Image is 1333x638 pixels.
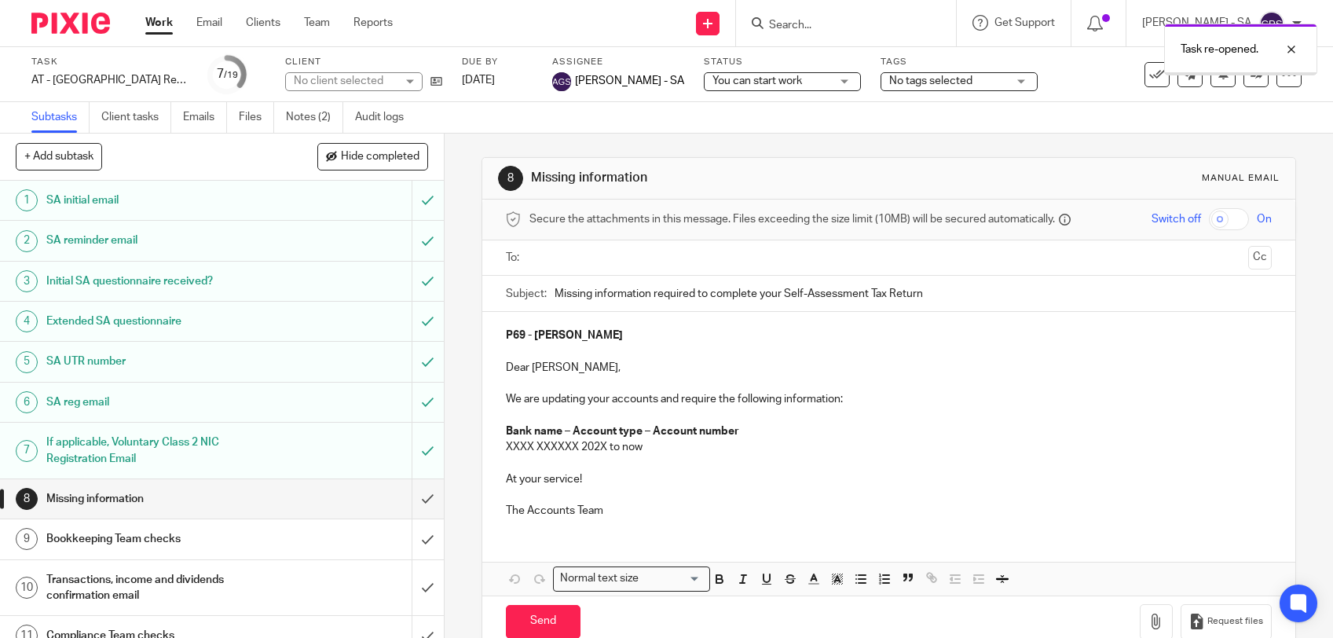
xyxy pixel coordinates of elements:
p: We are updating your accounts and require the following information: [506,391,1272,407]
span: Request files [1207,615,1263,628]
img: svg%3E [1259,11,1284,36]
p: XXXX XXXXXX 202X to now [506,439,1272,455]
div: 8 [498,166,523,191]
span: [PERSON_NAME] - SA [575,73,684,89]
label: Assignee [552,56,684,68]
a: Notes (2) [286,102,343,133]
div: Manual email [1202,172,1280,185]
span: Normal text size [557,570,643,587]
a: Client tasks [101,102,171,133]
h1: Missing information [46,487,280,511]
p: Task re-opened. [1181,42,1258,57]
div: 7 [217,65,238,83]
h1: Transactions, income and dividends confirmation email [46,568,280,608]
strong: Bank name – Account type – Account number [506,426,739,437]
input: Search for option [644,570,701,587]
span: Switch off [1152,211,1201,227]
div: AT - [GEOGRAPHIC_DATA] Return - PE [DATE] [31,72,189,88]
span: Secure the attachments in this message. Files exceeding the size limit (10MB) will be secured aut... [529,211,1055,227]
img: Pixie [31,13,110,34]
h1: Initial SA questionnaire received? [46,269,280,293]
span: You can start work [712,75,802,86]
label: Subject: [506,286,547,302]
h1: Extended SA questionnaire [46,310,280,333]
div: 6 [16,391,38,413]
label: Client [285,56,442,68]
small: /19 [224,71,238,79]
p: Dear [PERSON_NAME], [506,360,1272,376]
span: On [1257,211,1272,227]
button: Hide completed [317,143,428,170]
span: [DATE] [462,75,495,86]
span: Hide completed [341,151,419,163]
label: Task [31,56,189,68]
div: 5 [16,351,38,373]
div: 2 [16,230,38,252]
div: 9 [16,528,38,550]
a: Emails [183,102,227,133]
label: To: [506,250,523,266]
h1: SA UTR number [46,350,280,373]
label: Due by [462,56,533,68]
a: Reports [353,15,393,31]
a: Email [196,15,222,31]
a: Audit logs [355,102,416,133]
div: 1 [16,189,38,211]
h1: Bookkeeping Team checks [46,527,280,551]
h1: SA reg email [46,390,280,414]
button: Cc [1248,246,1272,269]
a: Files [239,102,274,133]
h1: SA initial email [46,189,280,212]
strong: P69 - [PERSON_NAME] [506,330,623,341]
h1: If applicable, Voluntary Class 2 NIC Registration Email [46,431,280,471]
a: Clients [246,15,280,31]
h1: SA reminder email [46,229,280,252]
a: Work [145,15,173,31]
div: 8 [16,488,38,510]
button: + Add subtask [16,143,102,170]
div: No client selected [294,73,396,89]
div: 3 [16,270,38,292]
a: Subtasks [31,102,90,133]
img: svg%3E [552,72,571,91]
div: 7 [16,440,38,462]
div: AT - SA Return - PE 05-04-2025 [31,72,189,88]
p: The Accounts Team [506,503,1272,519]
div: 10 [16,577,38,599]
div: Search for option [553,566,710,591]
a: Team [304,15,330,31]
h1: Missing information [531,170,922,186]
span: No tags selected [889,75,972,86]
div: 4 [16,310,38,332]
p: At your service! [506,471,1272,487]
